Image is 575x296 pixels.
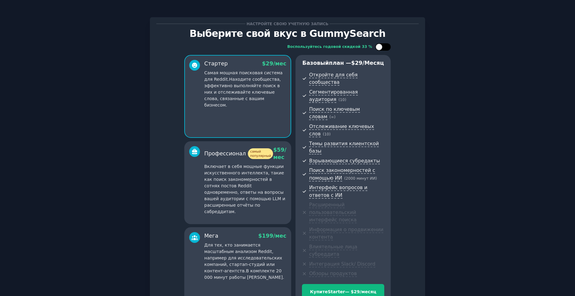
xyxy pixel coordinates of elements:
[277,147,284,153] ya-tr-span: 59
[273,147,277,153] ya-tr-span: $
[204,164,285,214] ya-tr-span: Включает в себя мощные функции искусственного интеллекта, такие как поиск закономерностей в сотня...
[360,289,376,294] ya-tr-span: /месяц
[287,45,372,49] ya-tr-span: Воспользуйтесь годовой скидкой 33 %
[204,268,284,280] ya-tr-span: В комплекте 20 000 минут работы [PERSON_NAME].
[346,176,376,181] ya-tr-span: 2000 минут ИИ
[344,176,346,181] ya-tr-span: (
[273,60,286,67] ya-tr-span: /мес
[309,261,375,267] ya-tr-span: Интеграция Slack/ Discord
[351,60,355,66] ya-tr-span: $
[190,28,385,39] ya-tr-span: Выберите свой вкус в GummySearch
[309,72,358,85] ya-tr-span: Откройте для себя сообщества
[266,60,273,67] ya-tr-span: 29
[355,60,362,66] ya-tr-span: 29
[309,106,360,120] ya-tr-span: Поиск по ключевым словам
[273,233,286,239] ya-tr-span: /мес
[324,132,329,136] ya-tr-span: 10
[354,289,360,294] ya-tr-span: 29
[204,150,246,158] ya-tr-span: Профессионал
[328,289,345,294] ya-tr-span: Starter
[345,289,354,294] ya-tr-span: — $
[309,227,383,240] ya-tr-span: Информация о продвижении контента
[258,233,262,239] ya-tr-span: $
[362,60,384,66] ya-tr-span: /месяц
[329,60,351,66] ya-tr-span: план —
[310,289,328,294] ya-tr-span: Купите
[330,115,331,119] ya-tr-span: (
[302,60,329,66] ya-tr-span: Базовый
[309,167,375,181] ya-tr-span: Поиск закономерностей с помощью ИИ
[345,98,346,102] ya-tr-span: )
[309,271,357,276] ya-tr-span: Обзоры продуктов
[323,132,324,136] ya-tr-span: (
[309,185,367,198] ya-tr-span: Интерфейс вопросов и ответов с ИИ
[340,98,345,102] ya-tr-span: 10
[329,132,331,136] ya-tr-span: )
[309,202,356,223] ya-tr-span: Расширенный пользовательский интерфейс поиска
[250,150,271,158] ya-tr-span: самый популярный
[309,158,380,164] ya-tr-span: Взрывающиеся субредакты
[204,232,218,240] ya-tr-span: Мега
[375,176,377,181] ya-tr-span: )
[309,123,374,137] ya-tr-span: Отслеживание ключевых слов
[334,115,336,119] ya-tr-span: )
[309,141,379,154] ya-tr-span: Темы развития клиентской базы
[331,115,334,119] ya-tr-span: ∞
[262,233,273,239] ya-tr-span: 199
[338,98,340,102] ya-tr-span: (
[204,70,283,82] ya-tr-span: Самая мощная поисковая система для Reddit.
[204,60,228,68] ya-tr-span: Стартер
[309,89,358,103] ya-tr-span: Сегментированная аудитория
[262,60,266,67] ya-tr-span: $
[309,244,357,257] ya-tr-span: Влиятельные лица субреддита
[204,243,282,273] ya-tr-span: Для тех, кто занимается масштабным анализом Reddit, например для исследовательских компаний, стар...
[247,22,329,26] ya-tr-span: Настройте свою учетную запись
[204,77,281,107] ya-tr-span: Находите сообщества, эффективно выполняйте поиск в них и отслеживайте ключевые слова, связанные с...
